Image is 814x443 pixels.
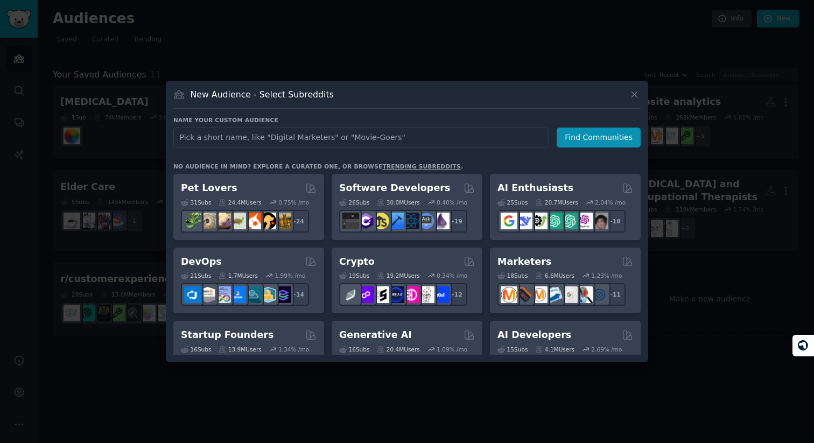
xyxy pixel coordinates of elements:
[576,213,593,229] img: OpenAIDev
[173,128,549,147] input: Pick a short name, like "Digital Marketers" or "Movie-Goers"
[418,286,434,303] img: CryptoNews
[286,210,309,233] div: + 24
[535,199,578,206] div: 20.7M Users
[437,199,467,206] div: 0.40 % /mo
[286,283,309,306] div: + 14
[497,199,528,206] div: 25 Sub s
[388,213,404,229] img: iOSProgramming
[229,213,246,229] img: turtle
[181,199,211,206] div: 31 Sub s
[199,286,216,303] img: AWS_Certified_Experts
[535,272,574,279] div: 6.6M Users
[437,346,467,353] div: 1.09 % /mo
[437,272,467,279] div: 0.34 % /mo
[373,213,389,229] img: learnjavascript
[516,213,532,229] img: DeepSeek
[603,283,626,306] div: + 11
[373,286,389,303] img: ethstaker
[595,199,626,206] div: 2.04 % /mo
[445,210,467,233] div: + 19
[403,213,419,229] img: reactnative
[181,346,211,353] div: 16 Sub s
[342,213,359,229] img: software
[219,346,261,353] div: 13.9M Users
[497,328,571,342] h2: AI Developers
[244,213,261,229] img: cockatiel
[591,213,608,229] img: ArtificalIntelligence
[181,181,237,195] h2: Pet Lovers
[357,286,374,303] img: 0xPolygon
[433,286,450,303] img: defi_
[339,199,369,206] div: 26 Sub s
[339,272,369,279] div: 19 Sub s
[278,346,309,353] div: 1.34 % /mo
[259,213,276,229] img: PetAdvice
[557,128,641,147] button: Find Communities
[275,272,306,279] div: 1.99 % /mo
[191,89,334,100] h3: New Audience - Select Subreddits
[531,213,548,229] img: AItoolsCatalog
[173,163,463,170] div: No audience in mind? Explore a curated one, or browse .
[418,213,434,229] img: AskComputerScience
[561,286,578,303] img: googleads
[214,286,231,303] img: Docker_DevOps
[214,213,231,229] img: leopardgeckos
[339,346,369,353] div: 16 Sub s
[445,283,467,306] div: + 12
[592,346,622,353] div: 2.69 % /mo
[546,213,563,229] img: chatgpt_promptDesign
[339,328,412,342] h2: Generative AI
[497,272,528,279] div: 18 Sub s
[433,213,450,229] img: elixir
[576,286,593,303] img: MarketingResearch
[199,213,216,229] img: ballpython
[219,199,261,206] div: 24.4M Users
[535,346,574,353] div: 4.1M Users
[497,181,573,195] h2: AI Enthusiasts
[278,199,309,206] div: 0.75 % /mo
[181,255,222,269] h2: DevOps
[561,213,578,229] img: chatgpt_prompts_
[377,199,419,206] div: 30.0M Users
[591,286,608,303] img: OnlineMarketing
[173,116,641,124] h3: Name your custom audience
[275,286,291,303] img: PlatformEngineers
[184,213,201,229] img: herpetology
[501,213,517,229] img: GoogleGeminiAI
[501,286,517,303] img: content_marketing
[531,286,548,303] img: AskMarketing
[377,272,419,279] div: 19.2M Users
[382,163,460,170] a: trending subreddits
[219,272,258,279] div: 1.7M Users
[377,346,419,353] div: 20.4M Users
[229,286,246,303] img: DevOpsLinks
[339,181,450,195] h2: Software Developers
[403,286,419,303] img: defiblockchain
[603,210,626,233] div: + 18
[516,286,532,303] img: bigseo
[388,286,404,303] img: web3
[342,286,359,303] img: ethfinance
[275,213,291,229] img: dogbreed
[357,213,374,229] img: csharp
[497,255,551,269] h2: Marketers
[181,272,211,279] div: 21 Sub s
[497,346,528,353] div: 15 Sub s
[592,272,622,279] div: 1.23 % /mo
[546,286,563,303] img: Emailmarketing
[181,328,273,342] h2: Startup Founders
[339,255,375,269] h2: Crypto
[244,286,261,303] img: platformengineering
[184,286,201,303] img: azuredevops
[259,286,276,303] img: aws_cdk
